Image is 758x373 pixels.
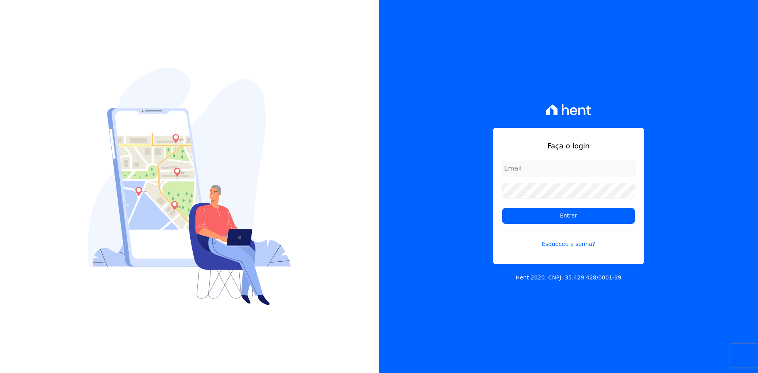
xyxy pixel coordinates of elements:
img: Login [88,68,291,305]
input: Email [502,161,635,176]
input: Entrar [502,208,635,224]
p: Hent 2020. CNPJ: 35.429.428/0001-39 [516,274,621,282]
h1: Faça o login [502,141,635,151]
a: Esqueceu a senha? [502,230,635,248]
